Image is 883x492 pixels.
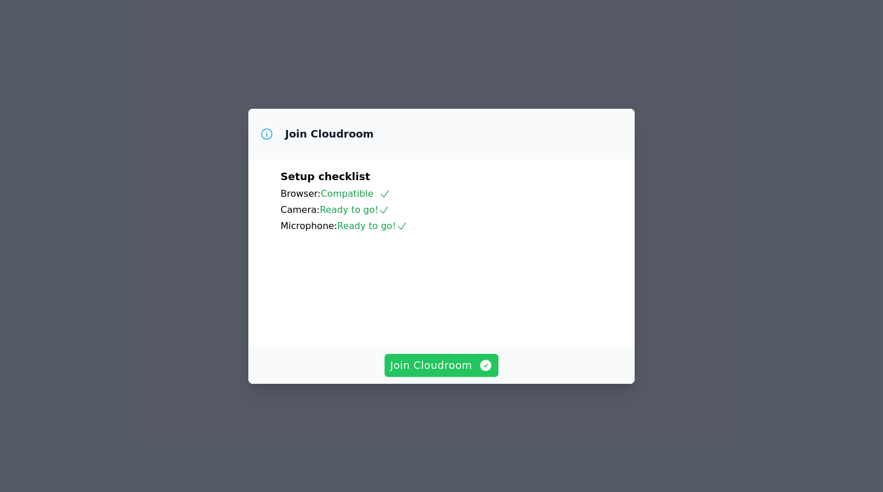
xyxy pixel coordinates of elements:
span: Join Cloudroom [390,357,493,373]
span: Camera: [281,204,320,215]
button: Join Cloudroom [385,354,499,377]
span: Ready to go! [337,220,408,231]
span: Browser: [281,188,321,199]
span: Setup checklist [281,170,370,182]
span: Ready to go! [320,204,390,215]
span: Microphone: [281,220,337,231]
span: Compatible [321,188,390,199]
h3: Join Cloudroom [285,127,374,141]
